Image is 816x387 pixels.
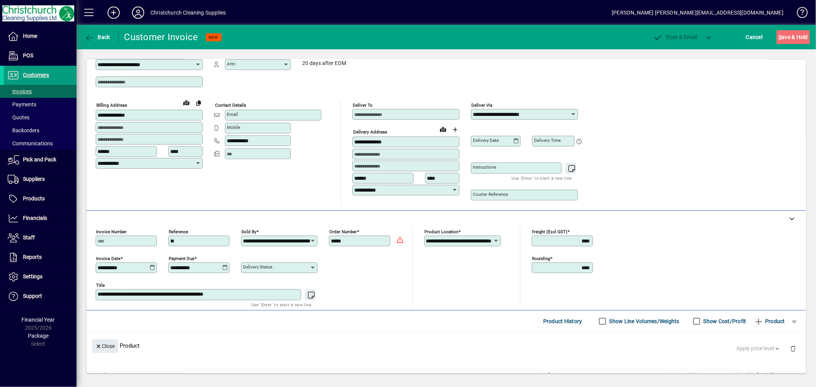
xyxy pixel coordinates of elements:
[4,267,77,286] a: Settings
[23,156,56,163] span: Pick and Pack
[85,34,110,40] span: Back
[77,30,119,44] app-page-header-button: Back
[90,342,120,349] app-page-header-button: Close
[28,333,49,339] span: Package
[23,52,33,59] span: POS
[22,317,55,323] span: Financial Year
[8,140,53,146] span: Communications
[150,7,226,19] div: Christchurch Cleaning Supplies
[532,229,568,234] mat-label: Freight (excl GST)
[4,98,77,111] a: Payments
[746,31,763,43] span: Cancel
[96,256,121,261] mat-label: Invoice date
[227,125,240,130] mat-label: Mobile
[241,229,256,234] mat-label: Sold by
[23,33,37,39] span: Home
[649,30,701,44] button: Post & Email
[23,254,42,260] span: Reports
[243,264,272,270] mat-label: Delivery status
[329,229,357,234] mat-label: Order number
[4,248,77,267] a: Reports
[302,60,346,67] span: 20 days after EOM
[8,101,36,107] span: Payments
[779,34,782,40] span: S
[784,345,802,352] app-page-header-button: Delete
[8,114,29,120] span: Quotes
[737,345,781,353] span: Apply price level
[437,123,449,135] a: View on map
[702,317,746,325] label: Show Cost/Profit
[8,127,39,133] span: Backorders
[791,2,806,26] a: Knowledge Base
[734,342,784,356] button: Apply price level
[86,332,806,359] div: Product
[777,30,810,44] button: Save & Hold
[735,372,775,377] mat-label: Extend excl GST ($)
[612,7,783,19] div: [PERSON_NAME] [PERSON_NAME][EMAIL_ADDRESS][DOMAIN_NAME]
[543,315,582,327] span: Product History
[23,293,42,299] span: Support
[4,170,77,189] a: Suppliers
[534,138,561,143] mat-label: Delivery time
[169,256,194,261] mat-label: Payment due
[540,314,585,328] button: Product History
[4,287,77,306] a: Support
[4,209,77,228] a: Financials
[4,46,77,65] a: POS
[473,164,496,170] mat-label: Instructions
[124,31,198,43] div: Customer Invoice
[83,30,112,44] button: Back
[473,192,508,197] mat-label: Courier Reference
[4,124,77,137] a: Backorders
[126,6,150,20] button: Profile
[4,27,77,46] a: Home
[532,256,551,261] mat-label: Rounding
[23,215,47,221] span: Financials
[471,102,492,108] mat-label: Deliver via
[653,34,697,40] span: ost & Email
[227,112,238,117] mat-label: Email
[96,283,105,288] mat-label: Title
[227,61,235,67] mat-label: Attn
[425,229,459,234] mat-label: Product location
[23,234,35,241] span: Staff
[23,176,45,182] span: Suppliers
[779,31,808,43] span: ave & Hold
[8,88,32,94] span: Invoices
[209,35,218,40] span: NEW
[449,124,461,136] button: Choose address
[251,300,311,309] mat-hint: Use 'Enter' to start a new line
[92,339,118,353] button: Close
[473,138,499,143] mat-label: Delivery date
[4,85,77,98] a: Invoices
[608,317,679,325] label: Show Line Volumes/Weights
[101,6,126,20] button: Add
[23,195,45,202] span: Products
[784,339,802,358] button: Delete
[96,372,112,377] mat-label: Product
[512,174,572,182] mat-hint: Use 'Enter' to start a new line
[23,72,49,78] span: Customers
[744,30,765,44] button: Cancel
[4,228,77,247] a: Staff
[180,96,192,109] a: View on map
[670,372,695,377] mat-label: Discount (%)
[192,97,205,109] button: Copy to Delivery address
[539,372,552,377] mat-label: Supply
[4,189,77,208] a: Products
[4,111,77,124] a: Quotes
[4,150,77,169] a: Pick and Pack
[96,229,127,234] mat-label: Invoice number
[95,340,115,353] span: Close
[23,273,42,280] span: Settings
[169,229,188,234] mat-label: Reference
[353,102,373,108] mat-label: Deliver To
[4,137,77,150] a: Communications
[666,34,670,40] span: P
